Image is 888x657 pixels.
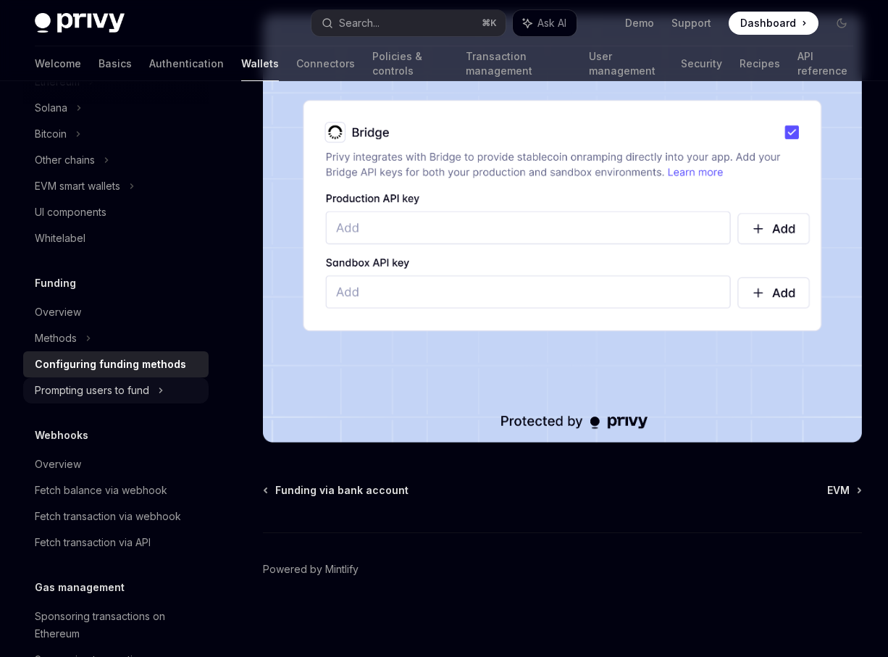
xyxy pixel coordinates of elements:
a: Powered by Mintlify [263,562,359,577]
div: EVM smart wallets [35,177,120,195]
a: Recipes [740,46,780,81]
div: Overview [35,456,81,473]
a: EVM [827,483,860,498]
a: Overview [23,451,209,477]
a: Demo [625,16,654,30]
button: Toggle dark mode [830,12,853,35]
a: Authentication [149,46,224,81]
img: dark logo [35,13,125,33]
a: Fetch transaction via webhook [23,503,209,530]
div: Search... [339,14,380,32]
h5: Webhooks [35,427,88,444]
div: Configuring funding methods [35,356,186,373]
a: Whitelabel [23,225,209,251]
a: Fetch balance via webhook [23,477,209,503]
div: UI components [35,204,106,221]
button: Ask AI [513,10,577,36]
div: Overview [35,304,81,321]
span: Dashboard [740,16,796,30]
a: Connectors [296,46,355,81]
div: Prompting users to fund [35,382,149,399]
span: ⌘ K [482,17,497,29]
div: Fetch transaction via API [35,534,151,551]
a: Support [671,16,711,30]
div: Other chains [35,151,95,169]
a: Policies & controls [372,46,448,81]
a: API reference [797,46,853,81]
a: Funding via bank account [264,483,409,498]
a: Basics [99,46,132,81]
span: Ask AI [537,16,566,30]
a: Configuring funding methods [23,351,209,377]
div: Methods [35,330,77,347]
span: EVM [827,483,850,498]
a: Wallets [241,46,279,81]
a: Overview [23,299,209,325]
div: Fetch transaction via webhook [35,508,181,525]
div: Solana [35,99,67,117]
div: Fetch balance via webhook [35,482,167,499]
button: Search...⌘K [311,10,506,36]
a: Welcome [35,46,81,81]
a: Sponsoring transactions on Ethereum [23,603,209,647]
a: Security [681,46,722,81]
span: Funding via bank account [275,483,409,498]
h5: Funding [35,275,76,292]
a: User management [589,46,664,81]
div: Bitcoin [35,125,67,143]
a: Fetch transaction via API [23,530,209,556]
a: Transaction management [466,46,571,81]
h5: Gas management [35,579,125,596]
div: Sponsoring transactions on Ethereum [35,608,200,643]
a: UI components [23,199,209,225]
div: Whitelabel [35,230,85,247]
a: Dashboard [729,12,818,35]
img: Bridge keys PNG [263,14,862,443]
